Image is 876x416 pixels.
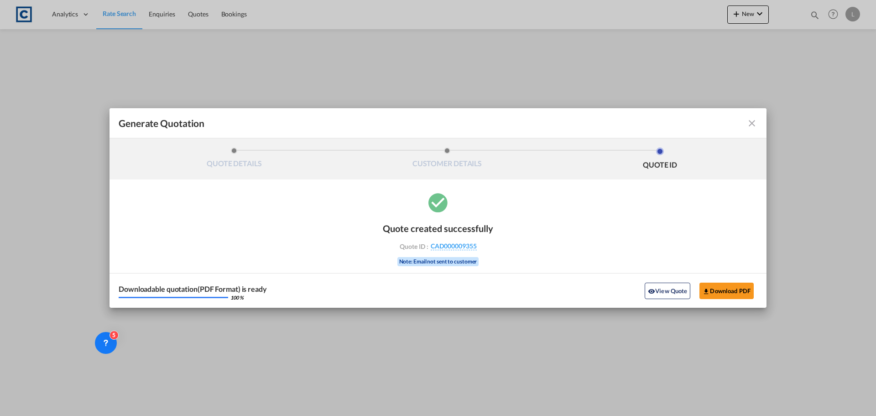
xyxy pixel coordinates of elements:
div: 100 % [230,295,244,300]
li: QUOTE ID [553,147,766,172]
span: CAD000009355 [431,242,477,250]
md-dialog: Generate QuotationQUOTE ... [109,108,766,308]
md-icon: icon-download [703,288,710,295]
span: Generate Quotation [119,117,204,129]
div: Downloadable quotation(PDF Format) is ready [119,285,267,293]
div: Quote created successfully [383,223,493,234]
md-icon: icon-checkbox-marked-circle [427,191,449,214]
div: Note: Email not sent to customer [397,257,479,266]
button: Download PDF [699,283,754,299]
button: icon-eyeView Quote [645,283,690,299]
li: QUOTE DETAILS [128,147,341,172]
md-icon: icon-eye [648,288,655,295]
li: CUSTOMER DETAILS [341,147,554,172]
div: Quote ID : [385,242,491,250]
md-icon: icon-close fg-AAA8AD cursor m-0 [746,118,757,129]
